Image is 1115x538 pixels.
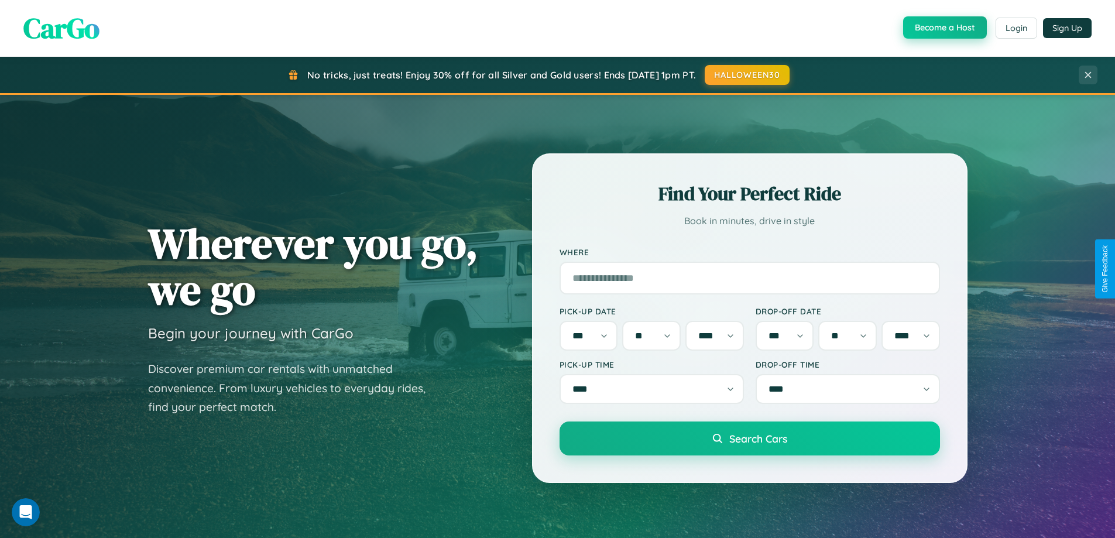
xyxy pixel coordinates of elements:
span: CarGo [23,9,100,47]
iframe: Intercom live chat [12,498,40,526]
button: Login [996,18,1037,39]
label: Pick-up Time [560,359,744,369]
span: No tricks, just treats! Enjoy 30% off for all Silver and Gold users! Ends [DATE] 1pm PT. [307,69,696,81]
span: Search Cars [729,432,787,445]
p: Book in minutes, drive in style [560,213,940,229]
button: Become a Host [903,16,987,39]
h1: Wherever you go, we go [148,220,478,313]
p: Discover premium car rentals with unmatched convenience. From luxury vehicles to everyday rides, ... [148,359,441,417]
button: HALLOWEEN30 [705,65,790,85]
label: Pick-up Date [560,306,744,316]
label: Drop-off Time [756,359,940,369]
label: Drop-off Date [756,306,940,316]
button: Sign Up [1043,18,1092,38]
button: Search Cars [560,422,940,455]
h2: Find Your Perfect Ride [560,181,940,207]
label: Where [560,247,940,257]
div: Give Feedback [1101,245,1109,293]
h3: Begin your journey with CarGo [148,324,354,342]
